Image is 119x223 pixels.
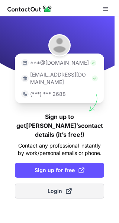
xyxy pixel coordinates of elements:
[90,60,96,66] img: Check Icon
[21,59,29,67] img: https://contactout.com/extension/app/static/media/login-email-icon.f64bce713bb5cd1896fef81aa7b14a...
[15,163,104,178] button: Sign up for free
[48,34,71,56] img: Vicki Cornelius
[30,71,90,86] p: [EMAIL_ADDRESS][DOMAIN_NAME]
[48,187,72,195] span: Login
[92,75,98,81] img: Check Icon
[7,4,52,13] img: ContactOut v5.3.10
[35,167,84,174] span: Sign up for free
[21,90,29,98] img: https://contactout.com/extension/app/static/media/login-phone-icon.bacfcb865e29de816d437549d7f4cb...
[30,59,89,67] p: ***@[DOMAIN_NAME]
[15,184,104,198] button: Login
[15,142,104,157] p: Contact any professional instantly by work/personal emails or phone.
[15,112,104,139] h1: Sign up to get [PERSON_NAME]’s contact details (it’s free!)
[21,75,29,82] img: https://contactout.com/extension/app/static/media/login-work-icon.638a5007170bc45168077fde17b29a1...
